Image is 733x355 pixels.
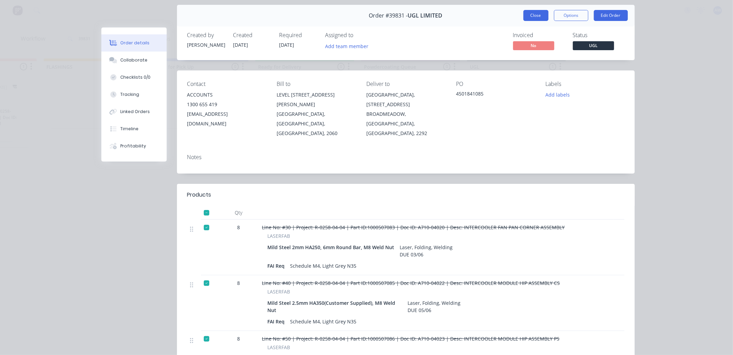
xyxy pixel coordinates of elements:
span: [DATE] [233,42,248,48]
div: Created [233,32,271,38]
span: UGL LIMITED [408,12,443,19]
div: Timeline [120,126,138,132]
div: ACCOUNTS [187,90,266,100]
div: Bill to [277,81,355,87]
span: Order #39831 - [369,12,408,19]
button: Edit Order [594,10,628,21]
div: Assigned to [325,32,394,38]
span: 8 [237,335,240,342]
div: FAI Req [268,317,288,326]
button: Checklists 0/0 [101,69,167,86]
button: Options [554,10,588,21]
button: UGL [573,41,614,52]
button: Close [523,10,548,21]
span: Line No: #50 | Project: R-0258-04-04 | Part ID:1000507086 | Doc ID: A710-04023 | Desc: INTERCOOLE... [262,335,560,342]
div: Labels [546,81,624,87]
button: Tracking [101,86,167,103]
div: [GEOGRAPHIC_DATA], [STREET_ADDRESS] [366,90,445,109]
div: Notes [187,154,624,160]
div: Required [279,32,317,38]
div: [EMAIL_ADDRESS][DOMAIN_NAME] [187,109,266,129]
div: Collaborate [120,57,147,63]
span: LASERFAB [268,288,290,295]
div: Checklists 0/0 [120,74,151,80]
button: Add team member [321,41,372,51]
div: Profitability [120,143,146,149]
div: Schedule M4, Light Grey N35 [288,317,359,326]
div: BROADMEADOW, [GEOGRAPHIC_DATA], [GEOGRAPHIC_DATA], 2292 [366,109,445,138]
div: 4501841085 [456,90,535,100]
div: LEVEL [STREET_ADDRESS][PERSON_NAME] [277,90,355,109]
div: Laser, Folding, Welding DUE 03/06 [397,242,457,259]
button: Linked Orders [101,103,167,120]
div: Linked Orders [120,109,150,115]
button: Collaborate [101,52,167,69]
div: Invoiced [513,32,565,38]
span: Line No: #40 | Project: R-0258-04-04 | Part ID:1000507085 | Doc ID: A710-04022 | Desc: INTERCOOLE... [262,280,560,286]
span: Line No: #30 | Project: R-0258-04-04 | Part ID:1000507083 | Doc ID: A710-04020 | Desc: INTERCOOLE... [262,224,565,231]
span: 8 [237,224,240,231]
div: Order details [120,40,149,46]
div: Laser, Folding, Welding DUE 05/06 [405,298,465,315]
div: Status [573,32,624,38]
div: 1300 655 419 [187,100,266,109]
span: 8 [237,279,240,287]
button: Add team member [325,41,372,51]
button: Add labels [542,90,574,99]
button: Timeline [101,120,167,137]
div: [GEOGRAPHIC_DATA], [STREET_ADDRESS]BROADMEADOW, [GEOGRAPHIC_DATA], [GEOGRAPHIC_DATA], 2292 [366,90,445,138]
div: [GEOGRAPHIC_DATA], [GEOGRAPHIC_DATA], [GEOGRAPHIC_DATA], 2060 [277,109,355,138]
div: PO [456,81,535,87]
div: Tracking [120,91,139,98]
div: Mild Steel 2mm HA250, 6mm Round Bar, M8 Weld Nut [268,242,397,252]
div: Created by [187,32,225,38]
div: Contact [187,81,266,87]
div: FAI Req [268,261,288,271]
div: Mild Steel 2.5mm HA350(Customer Supplied), M8 Weld Nut [268,298,405,315]
span: No [513,41,554,50]
button: Order details [101,34,167,52]
div: Deliver to [366,81,445,87]
span: UGL [573,41,614,50]
span: [DATE] [279,42,295,48]
div: Products [187,191,211,199]
div: LEVEL [STREET_ADDRESS][PERSON_NAME][GEOGRAPHIC_DATA], [GEOGRAPHIC_DATA], [GEOGRAPHIC_DATA], 2060 [277,90,355,138]
div: Qty [218,206,259,220]
div: Schedule M4, Light Grey N35 [288,261,359,271]
div: ACCOUNTS1300 655 419[EMAIL_ADDRESS][DOMAIN_NAME] [187,90,266,129]
button: Profitability [101,137,167,155]
div: [PERSON_NAME] [187,41,225,48]
span: LASERFAB [268,344,290,351]
span: LASERFAB [268,232,290,240]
